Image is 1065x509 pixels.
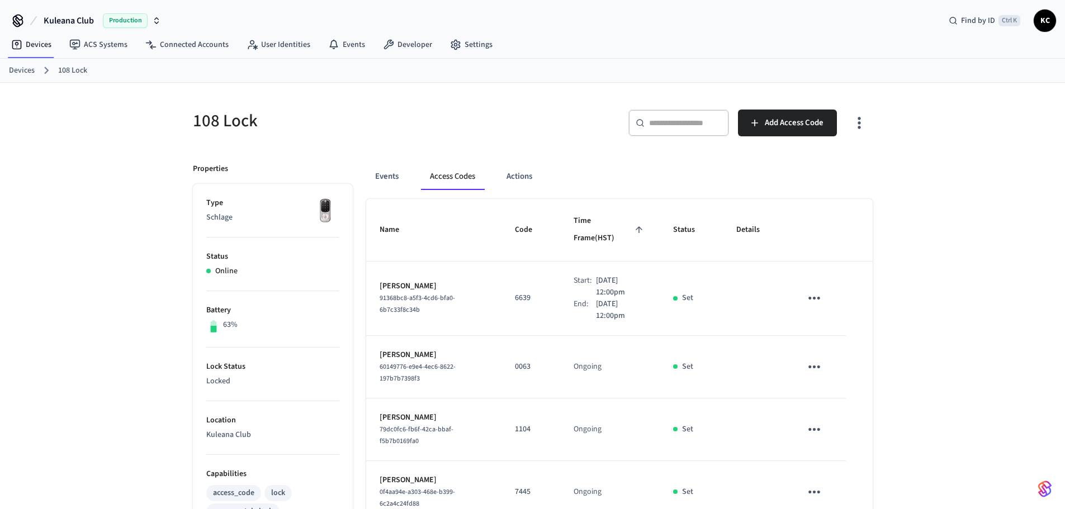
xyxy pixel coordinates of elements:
[1034,9,1056,32] button: KC
[206,468,339,480] p: Capabilities
[366,163,873,190] div: ant example
[271,487,285,499] div: lock
[380,362,456,383] span: 60149776-e9e4-4ec6-8622-197b7b7398f3
[673,221,709,239] span: Status
[765,116,823,130] span: Add Access Code
[380,280,489,292] p: [PERSON_NAME]
[206,197,339,209] p: Type
[515,361,547,373] p: 0063
[1038,480,1052,498] img: SeamLogoGradient.69752ec5.svg
[574,298,596,322] div: End:
[380,293,455,315] span: 91368bc8-a5f3-4cd6-bfa0-6b7c33f8c34b
[9,65,35,77] a: Devices
[319,35,374,55] a: Events
[560,398,660,461] td: Ongoing
[206,251,339,263] p: Status
[441,35,501,55] a: Settings
[215,265,238,277] p: Online
[574,212,646,248] span: Time Frame(HST)
[998,15,1020,26] span: Ctrl K
[682,424,693,435] p: Set
[421,163,484,190] button: Access Codes
[311,197,339,225] img: Yale Assure Touchscreen Wifi Smart Lock, Satin Nickel, Front
[736,221,774,239] span: Details
[596,298,646,322] p: [DATE] 12:00pm
[206,429,339,441] p: Kuleana Club
[213,487,254,499] div: access_code
[515,292,547,304] p: 6639
[560,336,660,398] td: Ongoing
[961,15,995,26] span: Find by ID
[193,163,228,175] p: Properties
[206,305,339,316] p: Battery
[380,425,453,446] span: 79dc0fc6-fb6f-42ca-bbaf-f5b7b0169fa0
[380,349,489,361] p: [PERSON_NAME]
[515,486,547,498] p: 7445
[238,35,319,55] a: User Identities
[682,486,693,498] p: Set
[2,35,60,55] a: Devices
[738,110,837,136] button: Add Access Code
[515,221,547,239] span: Code
[374,35,441,55] a: Developer
[136,35,238,55] a: Connected Accounts
[193,110,526,132] h5: 108 Lock
[103,13,148,28] span: Production
[515,424,547,435] p: 1104
[206,375,339,387] p: Locked
[682,361,693,373] p: Set
[940,11,1029,31] div: Find by IDCtrl K
[206,212,339,223] p: Schlage
[206,415,339,426] p: Location
[596,275,646,298] p: [DATE] 12:00pm
[380,221,414,239] span: Name
[1035,11,1055,31] span: KC
[498,163,541,190] button: Actions
[574,275,596,298] div: Start:
[58,65,87,77] a: 108 Lock
[44,14,94,27] span: Kuleana Club
[223,319,238,331] p: 63%
[366,163,408,190] button: Events
[380,487,455,508] span: 0f4aa94e-a303-468e-b399-6c2a4c24fd88
[206,361,339,373] p: Lock Status
[682,292,693,304] p: Set
[380,474,489,486] p: [PERSON_NAME]
[380,412,489,424] p: [PERSON_NAME]
[60,35,136,55] a: ACS Systems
